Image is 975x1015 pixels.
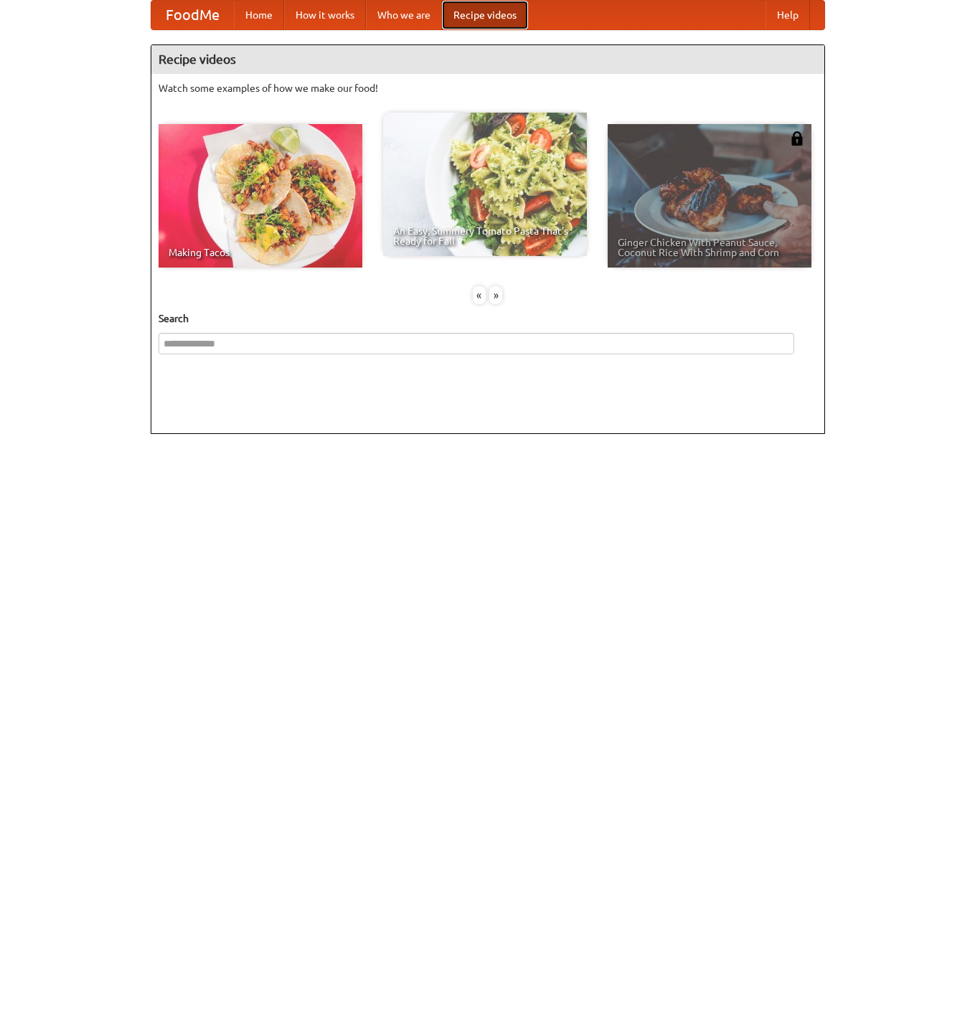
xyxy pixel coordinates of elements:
a: Recipe videos [442,1,528,29]
span: An Easy, Summery Tomato Pasta That's Ready for Fall [393,226,577,246]
a: An Easy, Summery Tomato Pasta That's Ready for Fall [383,113,587,256]
h4: Recipe videos [151,45,824,74]
p: Watch some examples of how we make our food! [159,81,817,95]
a: How it works [284,1,366,29]
a: FoodMe [151,1,234,29]
a: Home [234,1,284,29]
div: » [489,286,502,304]
a: Making Tacos [159,124,362,268]
div: « [473,286,486,304]
img: 483408.png [790,131,804,146]
span: Making Tacos [169,247,352,258]
a: Who we are [366,1,442,29]
h5: Search [159,311,817,326]
a: Help [766,1,810,29]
